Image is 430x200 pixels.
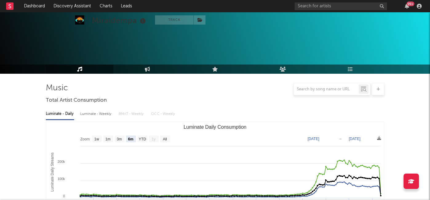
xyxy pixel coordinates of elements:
[295,2,387,10] input: Search for artists
[152,137,156,141] text: 1y
[308,137,319,141] text: [DATE]
[94,137,99,141] text: 1w
[117,137,122,141] text: 3m
[405,4,409,9] button: 99+
[338,137,342,141] text: →
[80,137,90,141] text: Zoom
[50,152,54,191] text: Luminate Daily Streams
[106,137,111,141] text: 1m
[139,137,146,141] text: YTD
[407,2,414,6] div: 99 +
[63,194,65,198] text: 0
[92,15,147,25] div: Miraidempa
[349,137,360,141] text: [DATE]
[58,160,65,163] text: 200k
[80,109,113,119] div: Luminate - Weekly
[128,137,133,141] text: 6m
[58,177,65,181] text: 100k
[184,124,247,130] text: Luminate Daily Consumption
[155,15,193,25] button: Track
[46,109,74,119] div: Luminate - Daily
[163,137,167,141] text: All
[294,87,359,92] input: Search by song name or URL
[46,97,107,104] span: Total Artist Consumption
